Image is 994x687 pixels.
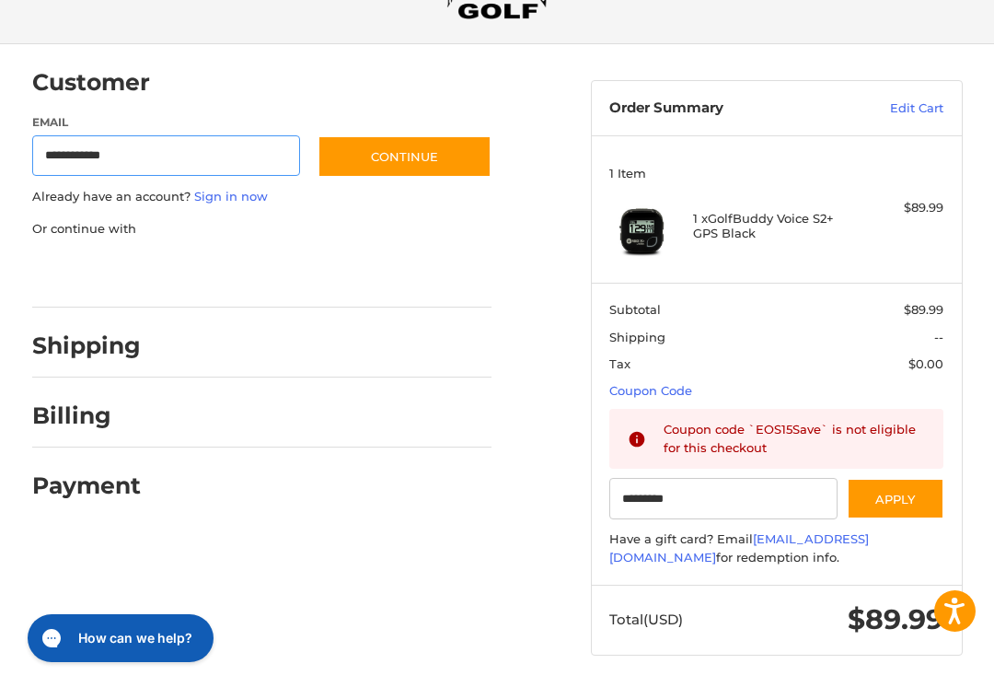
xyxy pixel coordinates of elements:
span: $89.99 [904,302,943,317]
h3: Order Summary [609,99,837,118]
p: Already have an account? [32,188,491,206]
p: Or continue with [32,220,491,239]
span: Tax [609,356,630,371]
iframe: PayPal-paypal [26,256,164,289]
h2: Customer [32,68,150,97]
iframe: PayPal-venmo [338,256,476,289]
button: Continue [318,135,491,178]
a: Coupon Code [609,383,692,398]
input: Gift Certificate or Coupon Code [609,478,838,519]
label: Email [32,114,300,131]
a: [EMAIL_ADDRESS][DOMAIN_NAME] [609,531,869,565]
div: $89.99 [860,199,943,217]
div: Have a gift card? Email for redemption info. [609,530,943,566]
a: Edit Cart [837,99,943,118]
h2: Billing [32,402,140,430]
span: Shipping [609,330,665,344]
span: Total (USD) [609,611,683,628]
span: $89.99 [848,602,943,636]
h2: Payment [32,472,141,500]
button: Apply [847,478,944,519]
span: -- [934,330,943,344]
h2: Shipping [32,332,141,360]
a: Sign in now [194,189,268,204]
div: Coupon code `EOS15Save` is not eligible for this checkout [664,421,925,457]
span: $0.00 [908,356,943,371]
iframe: PayPal-paylater [182,256,320,289]
span: Subtotal [609,302,661,317]
iframe: Gorgias live chat messenger [18,608,219,669]
h4: 1 x GolfBuddy Voice S2+ GPS Black [693,211,856,241]
h3: 1 Item [609,166,943,180]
